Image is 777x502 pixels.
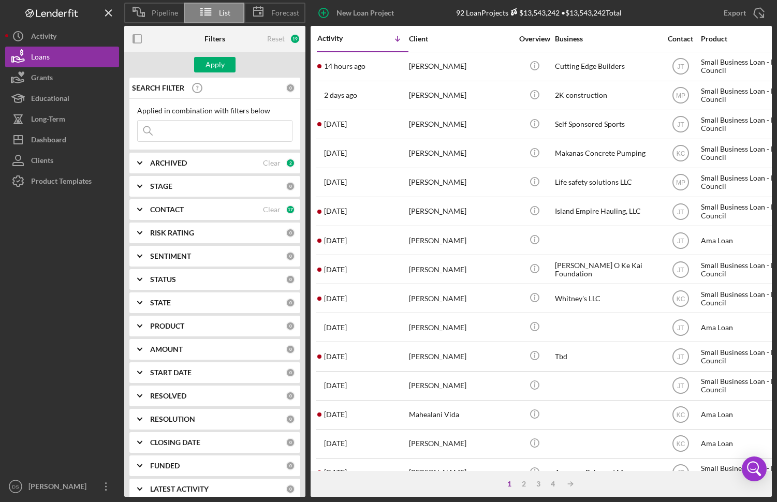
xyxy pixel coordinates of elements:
div: Contact [661,35,700,43]
b: AMOUNT [150,345,183,353]
button: Loans [5,47,119,67]
div: Mahealani Vida [409,401,512,429]
span: Pipeline [152,9,178,17]
text: JT [677,208,684,215]
b: PRODUCT [150,322,184,330]
button: Product Templates [5,171,119,191]
div: Export [724,3,746,23]
b: SENTIMENT [150,252,191,260]
div: 2 [286,158,295,168]
div: [PERSON_NAME] [409,343,512,370]
div: Self Sponsored Sports [555,111,658,138]
div: [PERSON_NAME] [409,82,512,109]
time: 2025-10-12 21:33 [324,91,357,99]
div: [PERSON_NAME] [409,198,512,225]
b: FUNDED [150,462,180,470]
div: 2 [517,480,531,488]
div: 0 [286,83,295,93]
div: 92 Loan Projects • $13,543,242 Total [456,8,622,17]
time: 2025-10-09 01:22 [324,178,347,186]
text: KC [676,411,685,419]
text: KC [676,440,685,448]
div: Activity [317,34,363,42]
text: JT [677,324,684,331]
div: Cutting Edge Builders [555,53,658,80]
div: Tbd [555,343,658,370]
div: Makanas Concrete Pumping [555,140,658,167]
div: Grants [31,67,53,91]
text: KC [676,295,685,302]
div: 17 [286,205,295,214]
b: RESOLUTION [150,415,195,423]
div: 3 [531,480,546,488]
text: MP [676,92,685,99]
time: 2025-10-04 00:24 [324,294,347,303]
div: Product Templates [31,171,92,194]
time: 2025-10-03 20:22 [324,323,347,332]
div: Loans [31,47,50,70]
div: 19 [290,34,300,44]
div: [PERSON_NAME] [409,111,512,138]
div: 0 [286,321,295,331]
div: 0 [286,415,295,424]
button: DS[PERSON_NAME] [5,476,119,497]
div: [PERSON_NAME] [409,256,512,283]
div: 0 [286,275,295,284]
div: New Loan Project [336,3,394,23]
div: Open Intercom Messenger [742,456,767,481]
button: Educational [5,88,119,109]
div: 2K construction [555,82,658,109]
div: Business [555,35,658,43]
button: Export [713,3,772,23]
text: JT [677,353,684,361]
div: [PERSON_NAME] [409,227,512,254]
button: Grants [5,67,119,88]
time: 2025-10-10 06:36 [324,149,347,157]
div: Life safety solutions LLC [555,169,658,196]
time: 2025-09-30 05:22 [324,410,347,419]
text: JT [677,266,684,273]
b: STATUS [150,275,176,284]
div: 1 [502,480,517,488]
a: Clients [5,150,119,171]
div: Clients [31,150,53,173]
b: CONTACT [150,205,184,214]
span: Forecast [271,9,299,17]
div: Dashboard [31,129,66,153]
text: JT [677,121,684,128]
div: Clear [263,205,281,214]
button: Dashboard [5,129,119,150]
div: 0 [286,391,295,401]
div: [PERSON_NAME] [409,430,512,457]
button: New Loan Project [311,3,404,23]
time: 2025-10-08 23:35 [324,207,347,215]
text: KC [676,150,685,157]
b: RISK RATING [150,229,194,237]
div: Reset [267,35,285,43]
b: LATEST ACTIVITY [150,485,209,493]
div: Long-Term [31,109,65,132]
time: 2025-10-14 05:48 [324,62,365,70]
div: Clear [263,159,281,167]
b: SEARCH FILTER [132,84,184,92]
b: ARCHIVED [150,159,187,167]
button: Activity [5,26,119,47]
div: Whitney's LLC [555,285,658,312]
div: [PERSON_NAME] [409,140,512,167]
div: 0 [286,438,295,447]
div: 4 [546,480,560,488]
div: Apply [206,57,225,72]
b: STATE [150,299,171,307]
time: 2025-10-11 00:38 [324,120,347,128]
div: 0 [286,345,295,354]
text: JT [677,469,684,477]
b: RESOLVED [150,392,186,400]
div: [PERSON_NAME] O Ke Kai Foundation [555,256,658,283]
div: Applied in combination with filters below [137,107,292,115]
